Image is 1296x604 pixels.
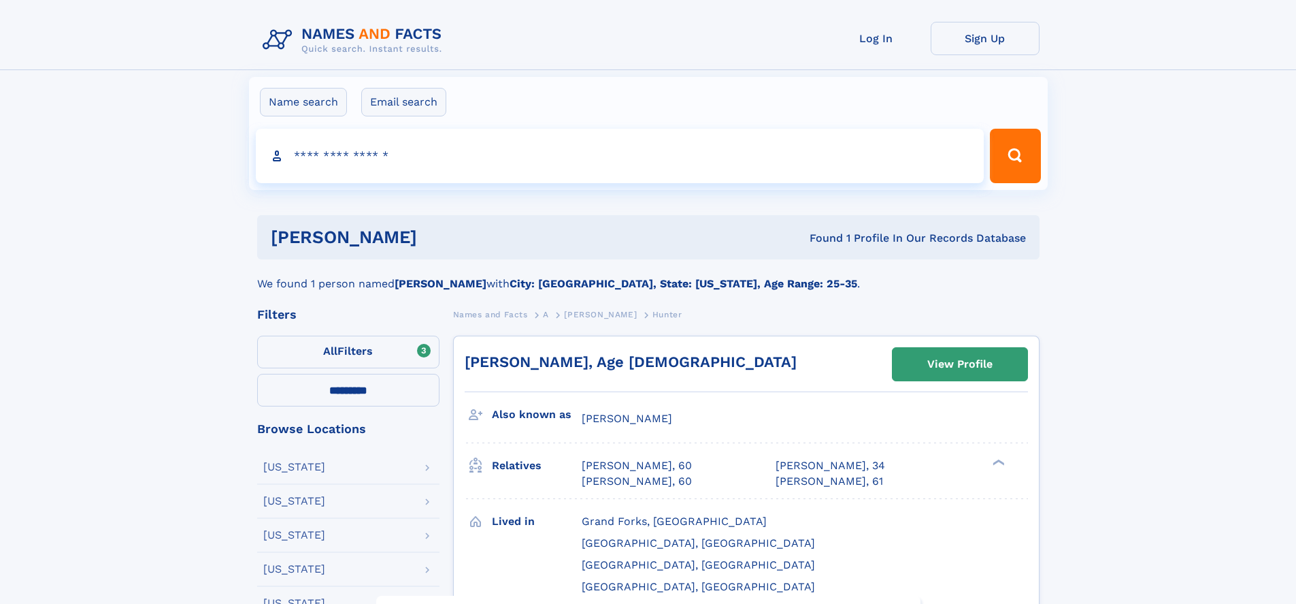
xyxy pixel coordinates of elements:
[927,349,993,380] div: View Profile
[263,564,325,575] div: [US_STATE]
[492,403,582,426] h3: Also known as
[465,353,797,370] a: [PERSON_NAME], Age [DEMOGRAPHIC_DATA]
[582,515,767,528] span: Grand Forks, [GEOGRAPHIC_DATA]
[260,88,347,116] label: Name search
[263,496,325,507] div: [US_STATE]
[395,277,486,290] b: [PERSON_NAME]
[257,423,439,435] div: Browse Locations
[453,306,528,323] a: Names and Facts
[257,308,439,321] div: Filters
[492,510,582,533] h3: Lived in
[256,129,984,183] input: search input
[582,558,815,571] span: [GEOGRAPHIC_DATA], [GEOGRAPHIC_DATA]
[263,462,325,473] div: [US_STATE]
[776,474,883,489] a: [PERSON_NAME], 61
[582,580,815,593] span: [GEOGRAPHIC_DATA], [GEOGRAPHIC_DATA]
[989,458,1006,467] div: ❯
[492,454,582,477] h3: Relatives
[582,458,692,473] a: [PERSON_NAME], 60
[543,306,549,323] a: A
[271,229,614,246] h1: [PERSON_NAME]
[990,129,1040,183] button: Search Button
[822,22,931,55] a: Log In
[257,336,439,368] label: Filters
[582,537,815,550] span: [GEOGRAPHIC_DATA], [GEOGRAPHIC_DATA]
[776,458,885,473] a: [PERSON_NAME], 34
[564,310,637,319] span: [PERSON_NAME]
[582,412,672,425] span: [PERSON_NAME]
[564,306,637,323] a: [PERSON_NAME]
[323,345,337,357] span: All
[257,22,453,59] img: Logo Names and Facts
[582,474,692,489] a: [PERSON_NAME], 60
[931,22,1040,55] a: Sign Up
[543,310,549,319] span: A
[257,259,1040,292] div: We found 1 person named with .
[652,310,682,319] span: Hunter
[361,88,446,116] label: Email search
[510,277,857,290] b: City: [GEOGRAPHIC_DATA], State: [US_STATE], Age Range: 25-35
[613,231,1026,246] div: Found 1 Profile In Our Records Database
[893,348,1027,381] a: View Profile
[263,530,325,541] div: [US_STATE]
